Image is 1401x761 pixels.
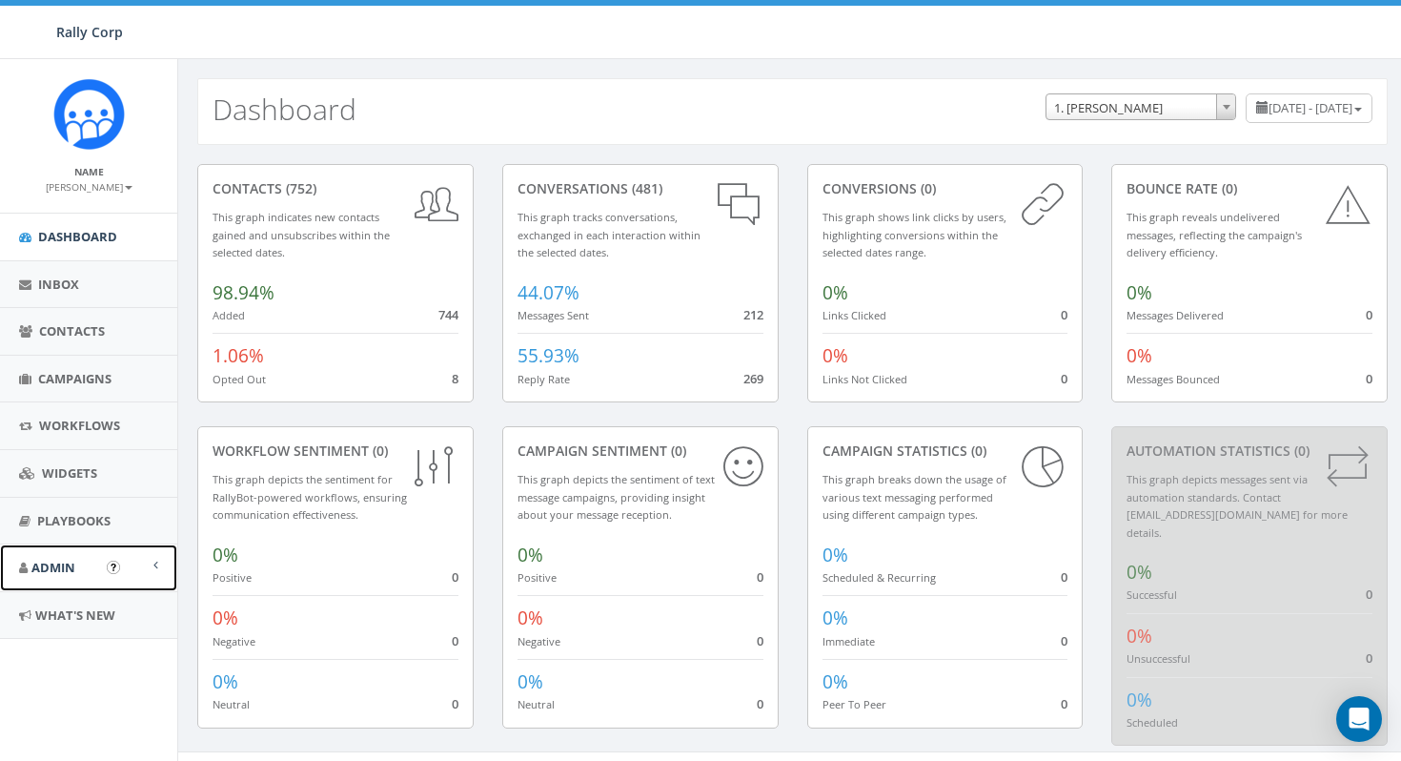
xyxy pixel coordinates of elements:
[822,606,848,630] span: 0%
[1127,715,1178,730] small: Scheduled
[31,559,75,576] span: Admin
[1061,632,1067,649] span: 0
[822,570,936,585] small: Scheduled & Recurring
[452,632,458,649] span: 0
[1046,94,1235,121] span: 1. James Martin
[213,606,238,630] span: 0%
[1269,99,1352,116] span: [DATE] - [DATE]
[213,570,252,585] small: Positive
[822,308,886,322] small: Links Clicked
[452,370,458,387] span: 8
[1290,442,1310,460] span: (0)
[1127,651,1190,666] small: Unsuccessful
[967,442,986,460] span: (0)
[1127,560,1152,585] span: 0%
[53,78,125,150] img: Icon_1.png
[757,632,763,649] span: 0
[1061,568,1067,586] span: 0
[822,179,1068,198] div: conversions
[917,179,936,197] span: (0)
[822,210,1006,259] small: This graph shows link clicks by users, highlighting conversions within the selected dates range.
[438,306,458,323] span: 744
[1127,624,1152,648] span: 0%
[628,179,662,197] span: (481)
[213,343,264,368] span: 1.06%
[369,442,388,460] span: (0)
[822,697,886,711] small: Peer To Peer
[518,280,579,305] span: 44.07%
[42,464,97,482] span: Widgets
[213,669,238,694] span: 0%
[743,306,763,323] span: 212
[1127,308,1224,322] small: Messages Delivered
[518,343,579,368] span: 55.93%
[518,308,589,322] small: Messages Sent
[822,442,1068,461] div: Campaign Statistics
[38,228,117,245] span: Dashboard
[757,695,763,712] span: 0
[1127,688,1152,712] span: 0%
[452,695,458,712] span: 0
[1046,93,1236,120] span: 1. James Martin
[213,697,250,711] small: Neutral
[1366,586,1372,603] span: 0
[213,210,390,259] small: This graph indicates new contacts gained and unsubscribes within the selected dates.
[107,561,120,574] button: Open In-App Guide
[822,343,848,368] span: 0%
[213,543,238,567] span: 0%
[1061,695,1067,712] span: 0
[38,276,79,293] span: Inbox
[1366,370,1372,387] span: 0
[213,308,245,322] small: Added
[35,607,115,624] span: What's New
[213,93,356,125] h2: Dashboard
[39,322,105,339] span: Contacts
[822,669,848,694] span: 0%
[518,179,763,198] div: conversations
[282,179,316,197] span: (752)
[1061,370,1067,387] span: 0
[1127,179,1372,198] div: Bounce Rate
[46,180,132,194] small: [PERSON_NAME]
[1127,442,1372,461] div: Automation Statistics
[518,570,557,585] small: Positive
[1127,280,1152,305] span: 0%
[518,634,560,648] small: Negative
[518,472,715,522] small: This graph depicts the sentiment of text message campaigns, providing insight about your message ...
[1127,372,1220,386] small: Messages Bounced
[1366,306,1372,323] span: 0
[46,177,132,195] a: [PERSON_NAME]
[213,179,458,198] div: contacts
[452,568,458,586] span: 0
[39,417,120,434] span: Workflows
[1127,210,1302,259] small: This graph reveals undelivered messages, reflecting the campaign's delivery efficiency.
[56,23,123,41] span: Rally Corp
[74,165,104,178] small: Name
[757,568,763,586] span: 0
[822,472,1006,522] small: This graph breaks down the usage of various text messaging performed using different campaign types.
[822,280,848,305] span: 0%
[1127,472,1348,540] small: This graph depicts messages sent via automation standards. Contact [EMAIL_ADDRESS][DOMAIN_NAME] f...
[1127,343,1152,368] span: 0%
[1336,696,1382,742] div: Open Intercom Messenger
[1127,587,1177,602] small: Successful
[518,606,543,630] span: 0%
[1218,179,1237,197] span: (0)
[518,442,763,461] div: Campaign Sentiment
[37,512,111,529] span: Playbooks
[213,280,274,305] span: 98.94%
[518,543,543,567] span: 0%
[518,372,570,386] small: Reply Rate
[518,697,555,711] small: Neutral
[38,370,112,387] span: Campaigns
[743,370,763,387] span: 269
[213,372,266,386] small: Opted Out
[822,634,875,648] small: Immediate
[213,442,458,461] div: Workflow Sentiment
[213,472,407,522] small: This graph depicts the sentiment for RallyBot-powered workflows, ensuring communication effective...
[518,210,700,259] small: This graph tracks conversations, exchanged in each interaction within the selected dates.
[822,372,907,386] small: Links Not Clicked
[1061,306,1067,323] span: 0
[518,669,543,694] span: 0%
[213,634,255,648] small: Negative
